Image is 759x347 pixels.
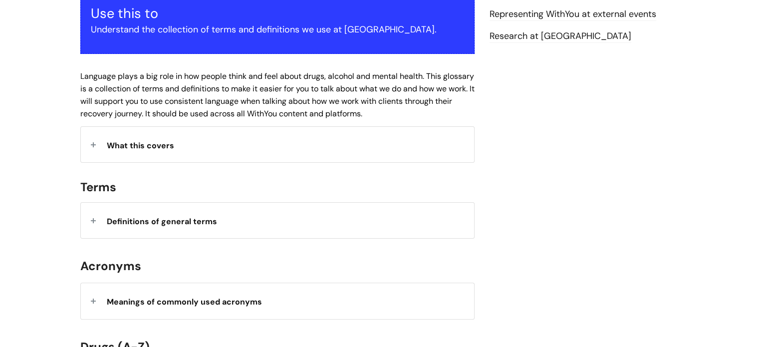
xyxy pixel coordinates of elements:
[107,216,217,227] span: Definitions of general terms
[91,21,464,37] p: Understand the collection of terms and definitions we use at [GEOGRAPHIC_DATA].
[107,140,174,151] span: What this covers
[80,258,141,274] span: Acronyms
[80,179,116,195] span: Terms
[91,5,464,21] h3: Use this to
[107,297,262,307] strong: Meanings of commonly used acronyms
[490,8,656,21] a: Representing WithYou at external events
[80,71,475,118] span: Language plays a big role in how people think and feel about drugs, alcohol and mental health. Th...
[490,30,631,43] a: Research at [GEOGRAPHIC_DATA]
